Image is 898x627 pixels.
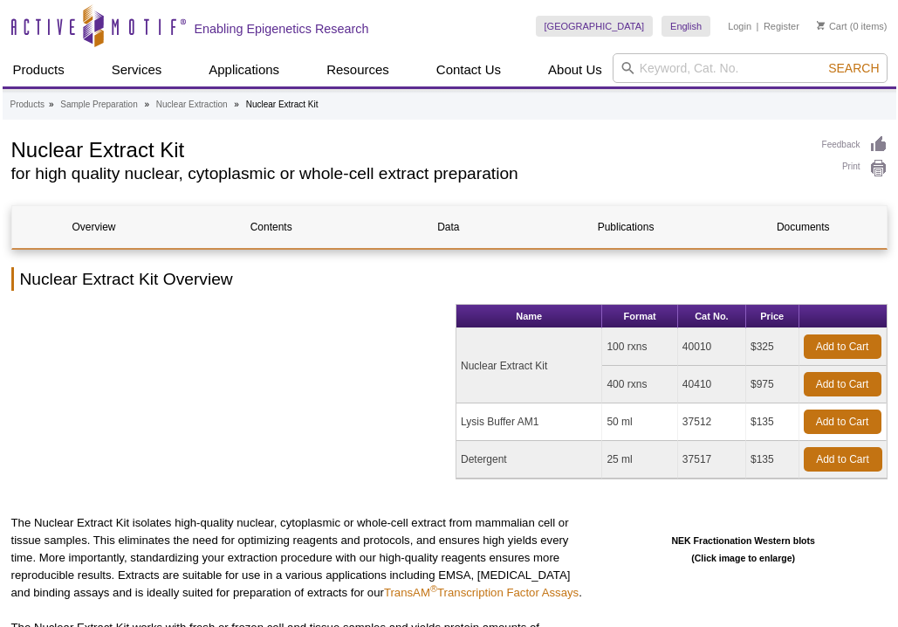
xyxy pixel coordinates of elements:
a: Products [10,97,45,113]
h1: Nuclear Extract Kit [11,135,805,162]
h2: Nuclear Extract Kit Overview [11,267,888,291]
a: Overview [12,206,176,248]
a: Add to Cart [804,372,881,396]
li: | [757,16,759,37]
a: Publications [544,206,708,248]
td: 400 rxns [602,366,677,403]
td: $325 [746,328,799,366]
td: 100 rxns [602,328,677,366]
a: Feedback [822,135,888,155]
h2: for high quality nuclear, cytoplasmic or whole-cell extract preparation [11,166,805,182]
a: [GEOGRAPHIC_DATA] [536,16,654,37]
td: $975 [746,366,799,403]
a: English [662,16,710,37]
a: TransAM®Transcription Factor Assays [384,586,579,599]
td: 50 ml [602,403,677,441]
sup: ® [430,583,437,594]
a: Add to Cart [804,334,881,359]
a: Data [367,206,531,248]
td: 37517 [678,441,746,479]
td: 25 ml [602,441,677,479]
td: Detergent [456,441,602,479]
a: Applications [198,53,290,86]
img: Your Cart [817,21,825,30]
th: Format [602,305,677,328]
a: Documents [721,206,885,248]
a: Resources [316,53,400,86]
td: Lysis Buffer AM1 [456,403,602,441]
p: The Nuclear Extract Kit isolates high-quality nuclear, cytoplasmic or whole-cell extract from mam... [11,514,586,602]
li: Nuclear Extract Kit [246,100,319,109]
td: Nuclear Extract Kit [456,328,602,403]
h2: Enabling Epigenetics Research [195,21,369,37]
td: 40010 [678,328,746,366]
a: Sample Preparation [60,97,137,113]
a: Cart [817,20,847,32]
button: Search [823,60,884,76]
th: Price [746,305,799,328]
a: Products [3,53,75,86]
th: Cat No. [678,305,746,328]
td: 40410 [678,366,746,403]
a: Register [764,20,799,32]
a: Login [728,20,751,32]
a: Add to Cart [804,447,882,472]
li: » [234,100,239,109]
input: Keyword, Cat. No. [613,53,888,83]
li: (0 items) [817,16,888,37]
td: 37512 [678,403,746,441]
th: Name [456,305,602,328]
a: Contact Us [426,53,511,86]
li: » [144,100,149,109]
b: NEK Fractionation Western blots (Click image to enlarge) [671,535,814,563]
a: Contents [189,206,353,248]
a: Print [822,159,888,178]
a: Services [101,53,173,86]
a: About Us [538,53,613,86]
td: $135 [746,441,799,479]
span: Search [828,61,879,75]
a: Add to Cart [804,410,881,434]
td: $135 [746,403,799,441]
a: Nuclear Extraction [156,97,228,113]
li: » [49,100,54,109]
